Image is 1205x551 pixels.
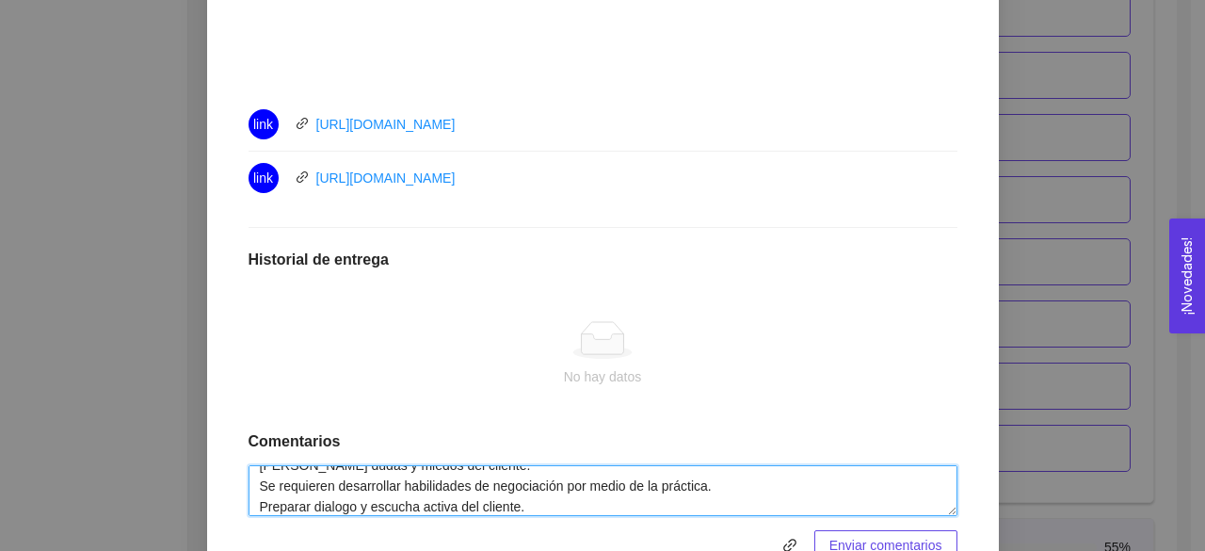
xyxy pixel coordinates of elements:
[249,465,957,516] textarea: Habilidades clave: [PERSON_NAME] dudas y miedos del cliente. Se requieren desarrollar habilidades...
[581,63,596,66] button: 1
[296,117,309,130] span: link
[253,163,273,193] span: link
[296,170,309,184] span: link
[264,366,942,387] div: No hay datos
[316,170,456,186] a: [URL][DOMAIN_NAME]
[249,251,957,269] h1: Historial de entrega
[249,432,957,451] h1: Comentarios
[602,63,624,66] button: 2
[1169,219,1205,333] button: Open Feedback Widget
[253,109,273,139] span: link
[316,117,456,132] a: [URL][DOMAIN_NAME]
